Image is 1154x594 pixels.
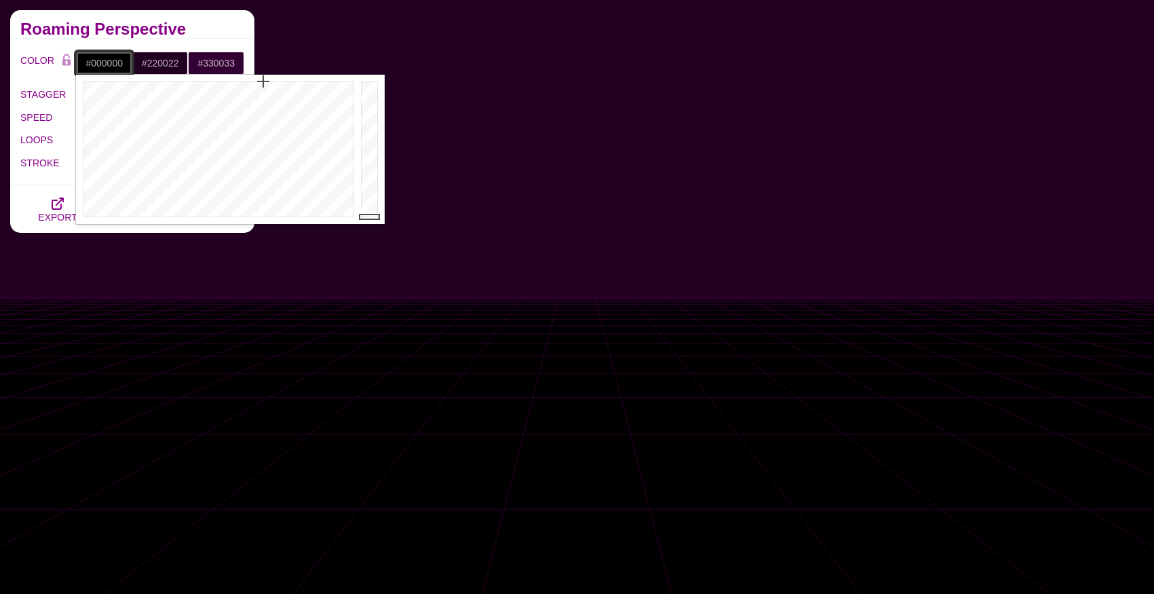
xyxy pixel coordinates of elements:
[56,52,77,71] button: Color Lock
[20,109,77,126] label: SPEED
[20,52,56,75] label: COLOR
[20,131,77,149] label: LOOPS
[20,86,77,103] label: STAGGER
[20,24,244,35] h2: Roaming Perspective
[20,154,77,172] label: STROKE
[20,185,95,233] button: EXPORT
[38,212,77,223] span: EXPORT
